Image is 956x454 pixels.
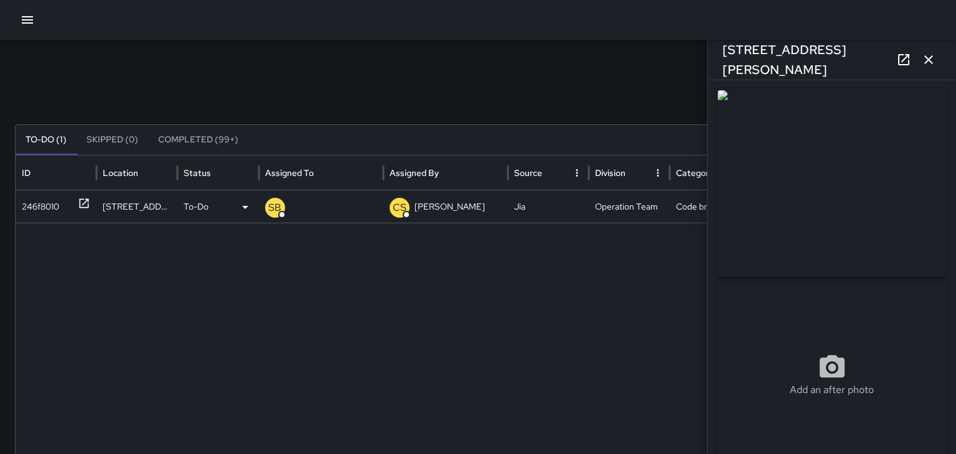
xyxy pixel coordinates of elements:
[390,167,439,178] div: Assigned By
[415,191,485,223] p: [PERSON_NAME]
[595,167,626,178] div: Division
[96,190,177,223] div: 16 Haywood Street
[22,167,30,178] div: ID
[265,167,314,178] div: Assigned To
[77,125,148,155] button: Skipped (0)
[514,167,542,178] div: Source
[184,191,209,223] p: To-Do
[670,190,751,223] div: Code browns
[649,164,667,182] button: Division column menu
[508,190,589,223] div: Jia
[148,125,248,155] button: Completed (99+)
[393,200,406,215] p: CS
[184,167,211,178] div: Status
[16,125,77,155] button: To-Do (1)
[676,167,713,178] div: Category
[568,164,586,182] button: Source column menu
[103,167,138,178] div: Location
[22,191,59,223] div: 246f8010
[589,190,670,223] div: Operation Team
[268,200,281,215] p: SB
